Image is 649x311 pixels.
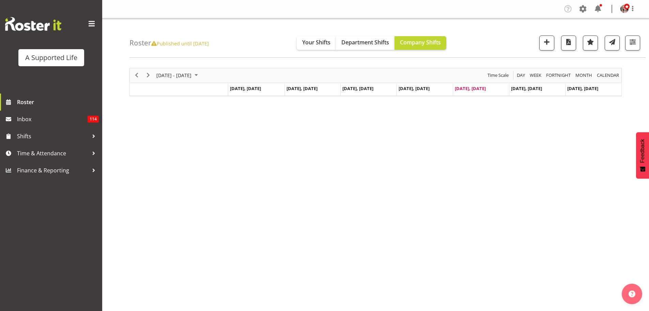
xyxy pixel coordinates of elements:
[395,36,446,50] button: Company Shifts
[17,165,89,175] span: Finance & Reporting
[539,36,554,51] button: Add a new shift
[636,132,649,179] button: Feedback - Show survey
[17,148,89,158] span: Time & Attendance
[129,39,209,47] h4: Roster
[156,71,192,80] span: [DATE] - [DATE]
[596,71,620,80] span: calendar
[620,5,629,13] img: lisa-brown-bayliss21db486c786bd7d3a44459f1d2b6f937.png
[605,36,620,51] button: Send a list of all shifts for the selected filtered period to all rostered employees.
[529,71,542,80] span: Week
[341,39,389,46] span: Department Shifts
[17,131,89,141] span: Shifts
[486,71,510,80] button: Time Scale
[131,68,142,83] div: previous period
[639,139,646,163] span: Feedback
[17,114,88,124] span: Inbox
[5,17,61,31] img: Rosterit website logo
[151,40,209,47] span: Published until [DATE]
[545,71,572,80] button: Fortnight
[336,36,395,50] button: Department Shifts
[400,39,441,46] span: Company Shifts
[132,71,141,80] button: Previous
[516,71,526,80] button: Timeline Day
[511,85,542,91] span: [DATE], [DATE]
[455,85,486,91] span: [DATE], [DATE]
[129,68,622,96] div: Timeline Week of October 10, 2025
[297,36,336,50] button: Your Shifts
[17,97,99,107] span: Roster
[575,71,593,80] span: Month
[25,53,77,63] div: A Supported Life
[155,71,201,80] button: October 2025
[302,39,330,46] span: Your Shifts
[287,85,318,91] span: [DATE], [DATE]
[583,36,598,51] button: Highlight an important date within the roster.
[561,36,576,51] button: Download a PDF of the roster according to the set date range.
[142,68,154,83] div: next period
[154,68,202,83] div: October 06 - 12, 2025
[629,291,635,297] img: help-xxl-2.png
[88,116,99,123] span: 114
[230,85,261,91] span: [DATE], [DATE]
[545,71,571,80] span: Fortnight
[516,71,526,80] span: Day
[529,71,543,80] button: Timeline Week
[342,85,373,91] span: [DATE], [DATE]
[567,85,598,91] span: [DATE], [DATE]
[596,71,620,80] button: Month
[399,85,430,91] span: [DATE], [DATE]
[574,71,593,80] button: Timeline Month
[144,71,153,80] button: Next
[625,36,640,51] button: Filter Shifts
